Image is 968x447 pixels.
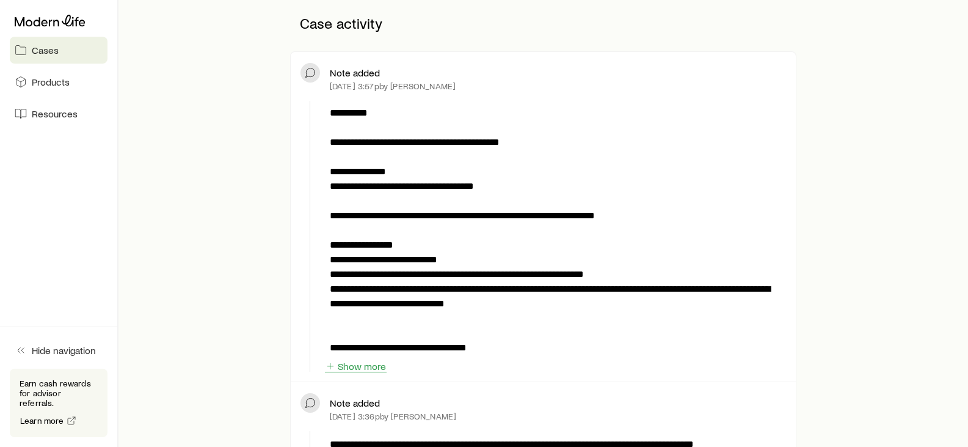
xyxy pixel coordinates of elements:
[10,100,107,127] a: Resources
[330,81,456,91] p: [DATE] 3:57p by [PERSON_NAME]
[330,412,456,421] p: [DATE] 3:36p by [PERSON_NAME]
[10,37,107,64] a: Cases
[330,67,380,79] p: Note added
[290,5,796,42] p: Case activity
[32,76,70,88] span: Products
[10,337,107,364] button: Hide navigation
[325,361,387,372] button: Show more
[20,379,98,408] p: Earn cash rewards for advisor referrals.
[32,344,96,356] span: Hide navigation
[330,397,380,409] p: Note added
[10,68,107,95] a: Products
[32,44,59,56] span: Cases
[32,108,78,120] span: Resources
[20,416,64,425] span: Learn more
[10,369,107,437] div: Earn cash rewards for advisor referrals.Learn more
